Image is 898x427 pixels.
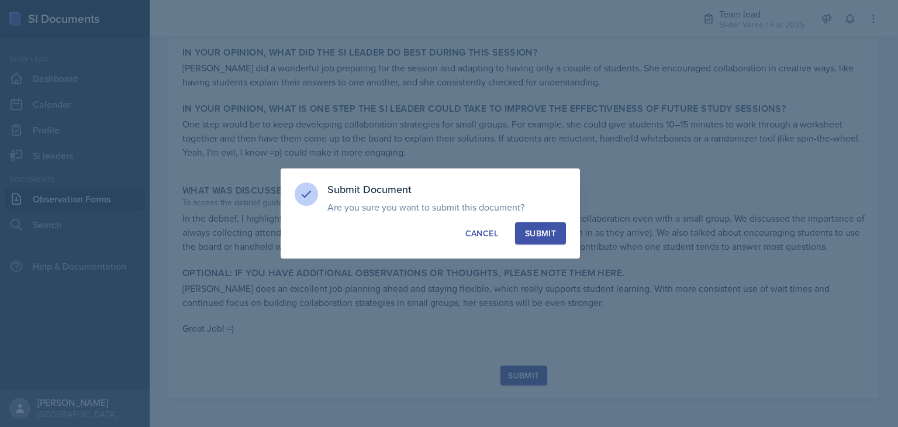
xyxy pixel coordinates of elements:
p: Are you sure you want to submit this document? [327,201,566,213]
div: Cancel [465,228,498,239]
h3: Submit Document [327,182,566,197]
button: Cancel [455,222,508,245]
button: Submit [515,222,566,245]
div: Submit [525,228,556,239]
